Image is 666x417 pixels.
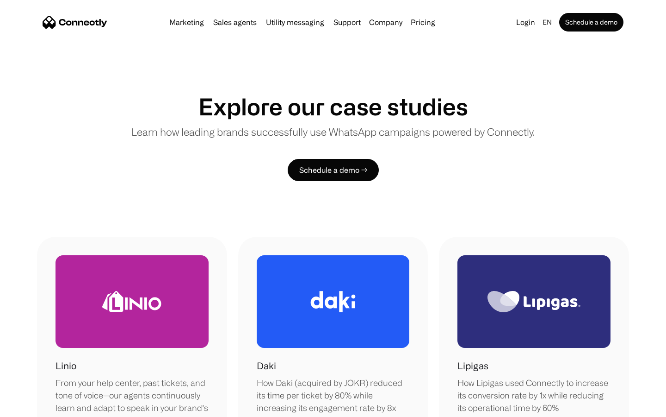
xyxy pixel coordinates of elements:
[457,377,610,414] div: How Lipigas used Connectly to increase its conversion rate by 1x while reducing its operational t...
[55,359,76,373] h1: Linio
[288,159,379,181] a: Schedule a demo →
[102,291,161,312] img: Linio Logo
[198,93,468,120] h1: Explore our case studies
[262,19,328,26] a: Utility messaging
[559,13,623,32] a: Schedule a demo
[9,400,55,414] aside: Language selected: English
[18,401,55,414] ul: Language list
[210,19,260,26] a: Sales agents
[166,19,208,26] a: Marketing
[257,359,276,373] h1: Daki
[512,16,539,29] a: Login
[369,16,402,29] div: Company
[407,19,439,26] a: Pricing
[310,291,356,312] img: Daki Logo
[543,16,552,29] div: en
[330,19,364,26] a: Support
[457,359,488,373] h1: Lipigas
[131,124,535,139] p: Learn how leading brands successfully use WhatsApp campaigns powered by Connectly.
